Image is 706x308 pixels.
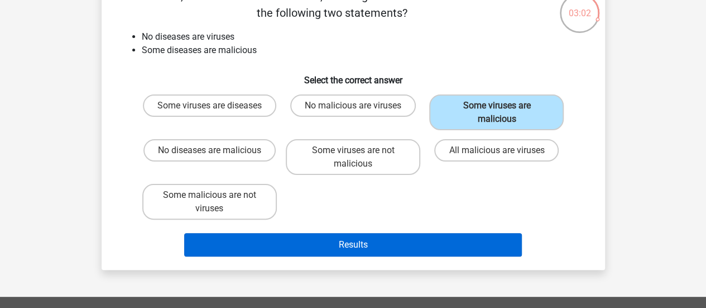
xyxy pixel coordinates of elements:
[142,184,277,220] label: Some malicious are not viruses
[143,94,276,117] label: Some viruses are diseases
[429,94,564,130] label: Some viruses are malicious
[286,139,420,175] label: Some viruses are not malicious
[184,233,522,257] button: Results
[434,139,559,162] label: All malicious are viruses
[119,66,587,86] h6: Select the correct answer
[143,139,276,162] label: No diseases are malicious
[142,30,587,44] li: No diseases are viruses
[290,94,416,117] label: No malicious are viruses
[142,44,587,57] li: Some diseases are malicious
